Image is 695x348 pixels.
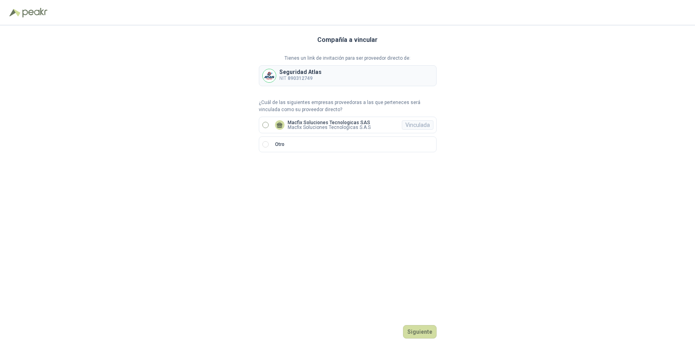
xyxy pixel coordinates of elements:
img: Company Logo [263,69,276,82]
p: Macfix Soluciones Tecnologicas SAS [288,120,371,125]
p: ¿Cuál de las siguientes empresas proveedoras a las que perteneces será vinculada como su proveedo... [259,99,437,114]
p: Otro [275,141,284,148]
p: Macfix Soluciones Tecnologicas S.A.S [288,125,371,130]
h3: Compañía a vincular [317,35,378,45]
button: Siguiente [403,325,437,339]
img: Logo [9,9,21,17]
p: NIT [279,75,322,82]
p: Tienes un link de invitación para ser proveedor directo de: [259,55,437,62]
b: 890312749 [288,76,313,81]
img: Peakr [22,8,47,17]
p: Seguridad Atlas [279,69,322,75]
div: Vinculada [402,120,433,130]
